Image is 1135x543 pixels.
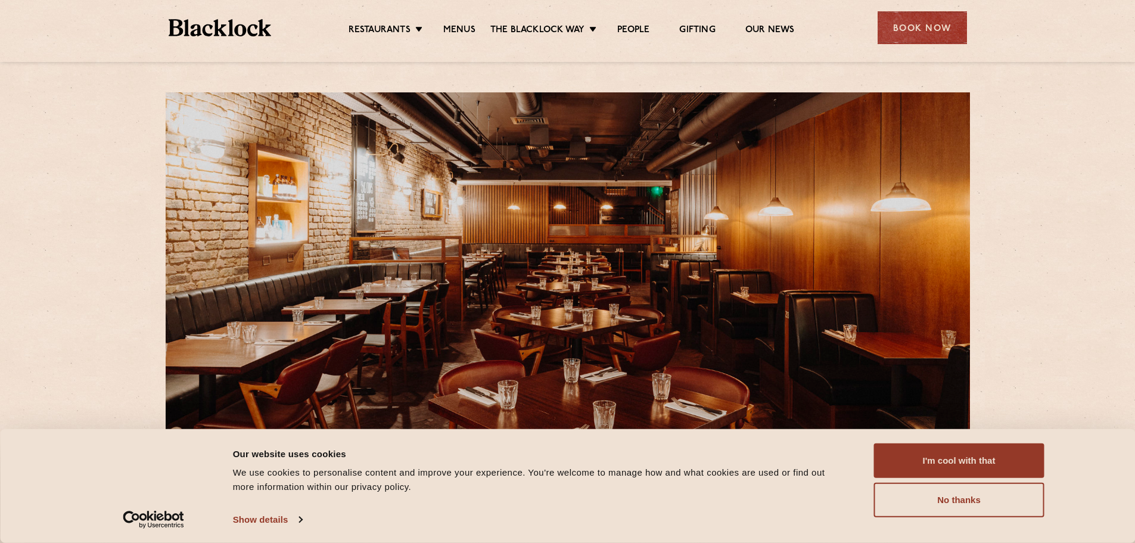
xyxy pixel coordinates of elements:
a: Our News [745,24,795,38]
img: BL_Textured_Logo-footer-cropped.svg [169,19,272,36]
a: Usercentrics Cookiebot - opens in a new window [101,511,206,529]
a: People [617,24,649,38]
button: No thanks [874,483,1044,517]
a: Show details [233,511,302,529]
a: Gifting [679,24,715,38]
a: Restaurants [349,24,411,38]
div: We use cookies to personalise content and improve your experience. You're welcome to manage how a... [233,466,847,494]
a: Menus [443,24,475,38]
button: I'm cool with that [874,443,1044,478]
a: The Blacklock Way [490,24,584,38]
div: Book Now [878,11,967,44]
div: Our website uses cookies [233,446,847,461]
